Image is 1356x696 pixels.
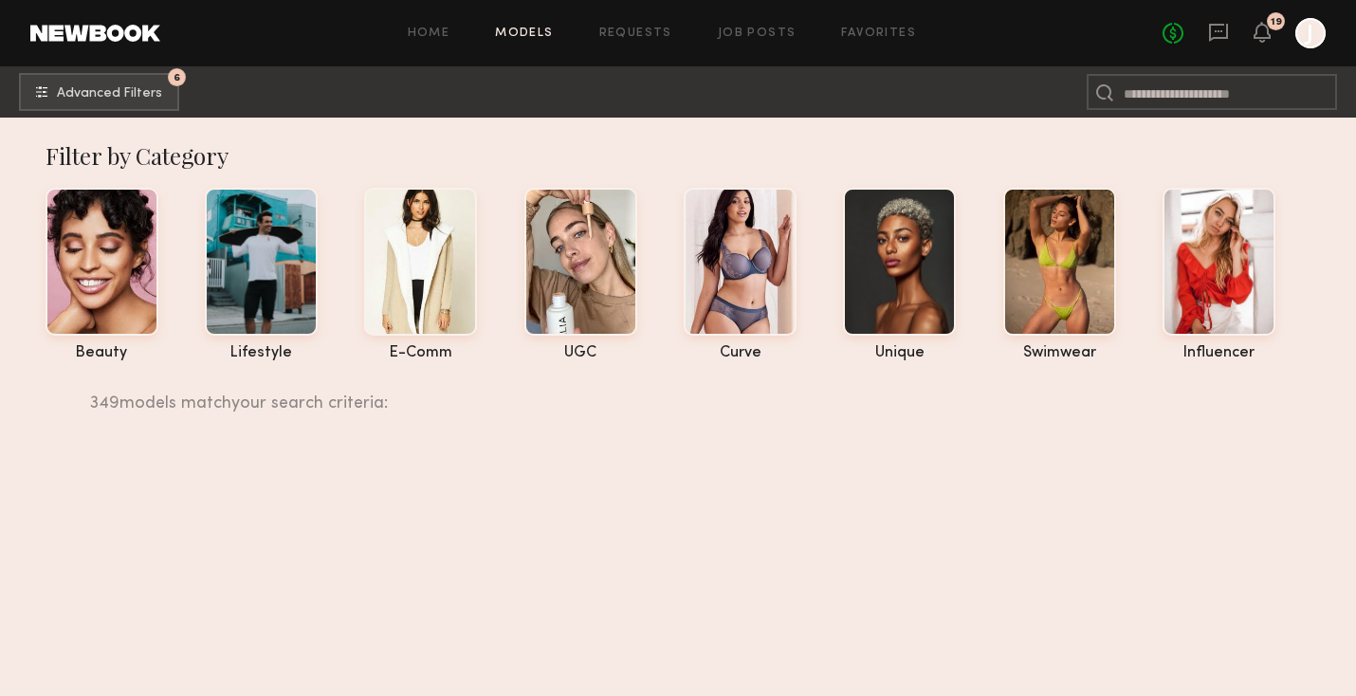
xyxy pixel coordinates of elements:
[174,73,180,82] span: 6
[1295,18,1326,48] a: J
[843,345,956,361] div: unique
[841,27,916,40] a: Favorites
[57,87,162,101] span: Advanced Filters
[495,27,553,40] a: Models
[46,345,158,361] div: beauty
[1163,345,1275,361] div: influencer
[718,27,797,40] a: Job Posts
[408,27,450,40] a: Home
[524,345,637,361] div: UGC
[19,73,179,111] button: 6Advanced Filters
[1271,17,1282,27] div: 19
[90,373,1270,412] div: 349 models match your search criteria:
[1003,345,1116,361] div: swimwear
[46,140,1330,171] div: Filter by Category
[205,345,318,361] div: lifestyle
[364,345,477,361] div: e-comm
[599,27,672,40] a: Requests
[684,345,797,361] div: curve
